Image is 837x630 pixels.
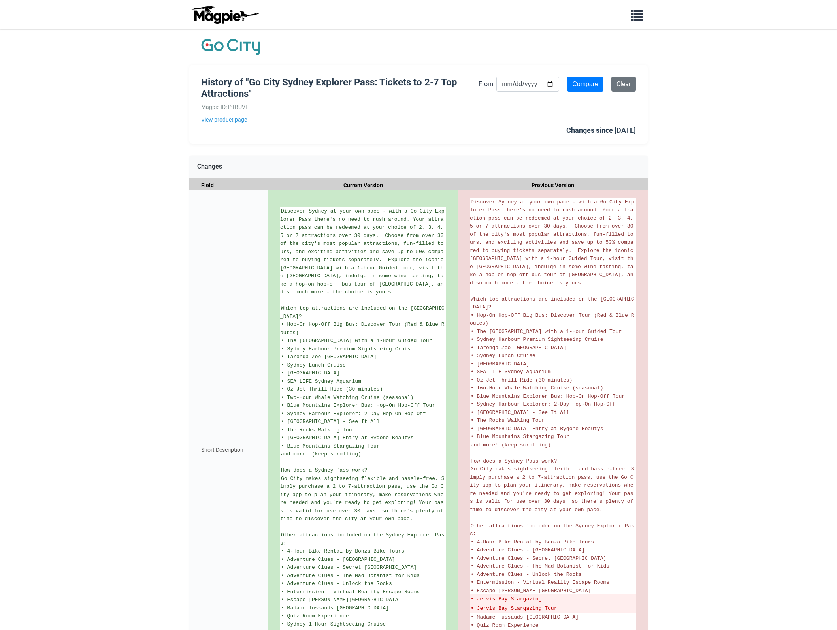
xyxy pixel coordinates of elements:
[281,427,355,433] span: • The Rocks Walking Tour
[471,588,591,594] span: • Escape [PERSON_NAME][GEOGRAPHIC_DATA]
[281,346,413,352] span: • Sydney Harbour Premium Sightseeing Cruise
[281,443,380,449] span: • Blue Mountains Stargazing Tour
[281,370,339,376] span: • [GEOGRAPHIC_DATA]
[471,539,594,545] span: • 4-Hour Bike Rental by Bonza Bike Tours
[281,597,401,603] span: • Escape [PERSON_NAME][GEOGRAPHIC_DATA]
[471,410,569,416] span: • [GEOGRAPHIC_DATA] - See It All
[471,377,572,383] span: • Oz Jet Thrill Ride (30 minutes)
[471,369,551,375] span: • SEA LIFE Sydney Aquarium
[280,476,447,522] span: Go City makes sightseeing flexible and hassle-free. Simply purchase a 2 to 7-attraction pass, use...
[189,5,260,24] img: logo-ab69f6fb50320c5b225c76a69d11143b.png
[470,199,636,286] span: Discover Sydney at your own pace - with a Go City Explorer Pass there's no need to rush around. Y...
[281,581,392,587] span: • Adventure Clues - Unlock the Rocks
[471,572,582,577] span: • Adventure Clues - Unlock the Rocks
[471,605,635,613] del: • Jervis Bay Stargazing Tour
[471,434,569,440] span: • Blue Mountains Stargazing Tour
[280,322,444,336] span: • Hop-On Hop-Off Big Bus: Discover Tour (Red & Blue Routes)
[471,329,622,335] span: • The [GEOGRAPHIC_DATA] with a 1-Hour Guided Tour
[567,77,603,92] input: Compare
[471,353,535,359] span: • Sydney Lunch Cruise
[471,614,579,620] span: • Madame Tussauds [GEOGRAPHIC_DATA]
[280,208,447,295] span: Discover Sydney at your own pace - with a Go City Explorer Pass there's no need to rush around. Y...
[471,385,603,391] span: • Two-Hour Whale Watching Cruise (seasonal)
[281,386,383,392] span: • Oz Jet Thrill Ride (30 minutes)
[470,523,634,537] span: Other attractions included on the Sydney Explorer Pass:
[281,419,380,425] span: • [GEOGRAPHIC_DATA] - See It All
[201,103,479,111] div: Magpie ID: PTBUVE
[470,296,634,310] span: Which top attractions are included on the [GEOGRAPHIC_DATA]?
[281,395,413,401] span: • Two-Hour Whale Watching Cruise (seasonal)
[201,37,260,57] img: Company Logo
[611,77,636,92] a: Clear
[471,442,551,448] span: and more! (keep scrolling)
[566,125,636,136] div: Changes since [DATE]
[281,467,367,473] span: How does a Sydney Pass work?
[471,555,606,561] span: • Adventure Clues - Secret [GEOGRAPHIC_DATA]
[471,361,529,367] span: • [GEOGRAPHIC_DATA]
[471,622,539,628] span: • Quiz Room Experience
[471,393,625,399] span: • Blue Mountains Explorer Bus: Hop-On Hop-Off Tour
[281,557,395,562] span: • Adventure Clues - [GEOGRAPHIC_DATA]
[281,451,361,457] span: and more! (keep scrolling)
[281,362,346,368] span: • Sydney Lunch Cruise
[281,564,417,570] span: • Adventure Clues - Secret [GEOGRAPHIC_DATA]
[281,621,386,627] span: • Sydney 1 Hour Sightseeing Cruise
[281,613,349,619] span: • Quiz Room Experience
[281,605,389,611] span: • Madame Tussauds [GEOGRAPHIC_DATA]
[281,548,404,554] span: • 4-Hour Bike Rental by Bonza Bike Tours
[280,305,444,320] span: Which top attractions are included on the [GEOGRAPHIC_DATA]?
[281,435,413,441] span: • [GEOGRAPHIC_DATA] Entry at Bygone Beautys
[471,563,609,569] span: • Adventure Clues - The Mad Botanist for Kids
[280,532,444,546] span: Other attractions included on the Sydney Explorer Pass:
[281,411,426,417] span: • Sydney Harbour Explorer: 2-Day Hop-On Hop-Off
[471,417,545,423] span: • The Rocks Walking Tour
[281,402,435,408] span: • Blue Mountains Explorer Bus: Hop-On Hop-Off Tour
[281,589,420,595] span: • Entermission - Virtual Reality Escape Rooms
[189,156,648,178] div: Changes
[281,354,377,360] span: • Taronga Zoo [GEOGRAPHIC_DATA]
[471,426,603,432] span: • [GEOGRAPHIC_DATA] Entry at Bygone Beautys
[471,595,635,603] del: • Jervis Bay Stargazing
[281,338,432,344] span: • The [GEOGRAPHIC_DATA] with a 1-Hour Guided Tour
[471,337,603,342] span: • Sydney Harbour Premium Sightseeing Cruise
[281,378,361,384] span: • SEA LIFE Sydney Aquarium
[201,77,479,100] h1: History of "Go City Sydney Explorer Pass: Tickets to 2-7 Top Attractions"
[470,312,634,327] span: • Hop-On Hop-Off Big Bus: Discover Tour (Red & Blue Routes)
[281,573,420,579] span: • Adventure Clues - The Mad Botanist for Kids
[189,178,268,193] div: Field
[471,401,616,407] span: • Sydney Harbour Explorer: 2-Day Hop-On Hop-Off
[201,115,479,124] a: View product page
[458,178,648,193] div: Previous Version
[471,458,557,464] span: How does a Sydney Pass work?
[471,547,585,553] span: • Adventure Clues - [GEOGRAPHIC_DATA]
[471,345,566,351] span: • Taronga Zoo [GEOGRAPHIC_DATA]
[268,178,458,193] div: Current Version
[470,466,636,513] span: Go City makes sightseeing flexible and hassle-free. Simply purchase a 2 to 7-attraction pass, use...
[471,579,609,585] span: • Entermission - Virtual Reality Escape Rooms
[479,79,493,89] label: From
